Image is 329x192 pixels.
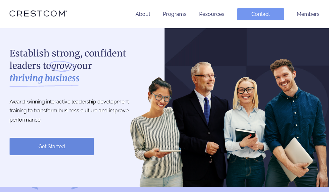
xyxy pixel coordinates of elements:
p: Award-winning interactive leadership development training to transform business culture and impro... [10,97,143,125]
a: Contact [237,8,284,20]
i: grow [51,60,72,72]
h1: Establish strong, confident leaders to your [10,47,143,85]
a: Resources [199,11,224,17]
a: Members [297,11,319,17]
a: Programs [163,11,186,17]
strong: thriving business [10,72,80,84]
a: About [136,11,150,17]
a: Get Started [10,138,94,155]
